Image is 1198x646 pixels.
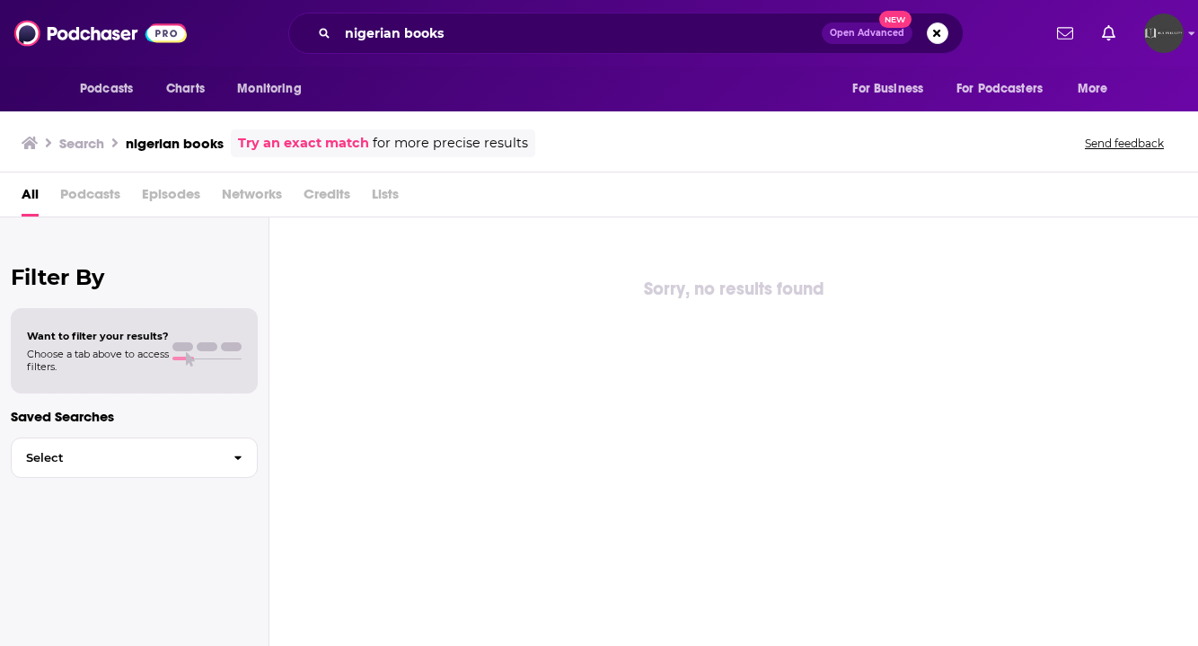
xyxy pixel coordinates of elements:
[1078,76,1108,102] span: More
[288,13,964,54] div: Search podcasts, credits, & more...
[1095,18,1123,49] a: Show notifications dropdown
[238,133,369,154] a: Try an exact match
[14,16,187,50] img: Podchaser - Follow, Share and Rate Podcasts
[372,180,399,217] span: Lists
[11,408,258,425] p: Saved Searches
[11,264,258,290] h2: Filter By
[1065,72,1131,106] button: open menu
[27,348,169,373] span: Choose a tab above to access filters.
[338,19,822,48] input: Search podcasts, credits, & more...
[1144,13,1184,53] button: Show profile menu
[1050,18,1080,49] a: Show notifications dropdown
[126,135,224,152] h3: nigerian books
[60,180,120,217] span: Podcasts
[840,72,946,106] button: open menu
[237,76,301,102] span: Monitoring
[142,180,200,217] span: Episodes
[154,72,216,106] a: Charts
[269,275,1198,304] div: Sorry, no results found
[830,29,904,38] span: Open Advanced
[879,11,912,28] span: New
[80,76,133,102] span: Podcasts
[11,438,258,478] button: Select
[22,180,39,217] a: All
[225,72,324,106] button: open menu
[956,76,1043,102] span: For Podcasters
[822,22,912,44] button: Open AdvancedNew
[945,72,1069,106] button: open menu
[12,452,219,464] span: Select
[304,180,350,217] span: Credits
[852,76,923,102] span: For Business
[1144,13,1184,53] span: Logged in as mbrown64240
[373,133,528,154] span: for more precise results
[67,72,156,106] button: open menu
[166,76,205,102] span: Charts
[222,180,282,217] span: Networks
[1079,136,1169,151] button: Send feedback
[59,135,104,152] h3: Search
[27,330,169,342] span: Want to filter your results?
[1144,13,1184,53] img: User Profile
